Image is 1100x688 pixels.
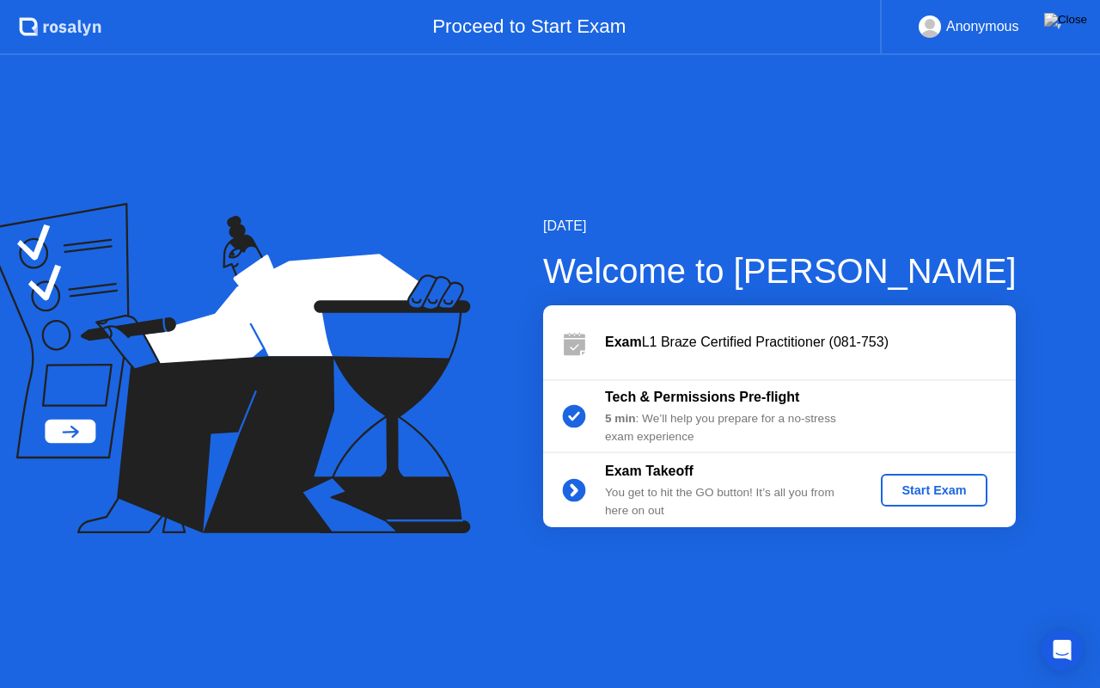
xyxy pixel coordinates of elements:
[881,474,987,507] button: Start Exam
[605,410,852,445] div: : We’ll help you prepare for a no-stress exam experience
[543,245,1017,297] div: Welcome to [PERSON_NAME]
[946,15,1019,38] div: Anonymous
[1042,630,1083,671] div: Open Intercom Messenger
[888,483,980,497] div: Start Exam
[1044,13,1087,27] img: Close
[543,216,1017,236] div: [DATE]
[605,412,636,425] b: 5 min
[605,335,642,349] b: Exam
[605,390,799,404] b: Tech & Permissions Pre-flight
[605,484,852,519] div: You get to hit the GO button! It’s all you from here on out
[605,332,1016,353] div: L1 Braze Certified Practitioner (081-753)
[605,464,694,478] b: Exam Takeoff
